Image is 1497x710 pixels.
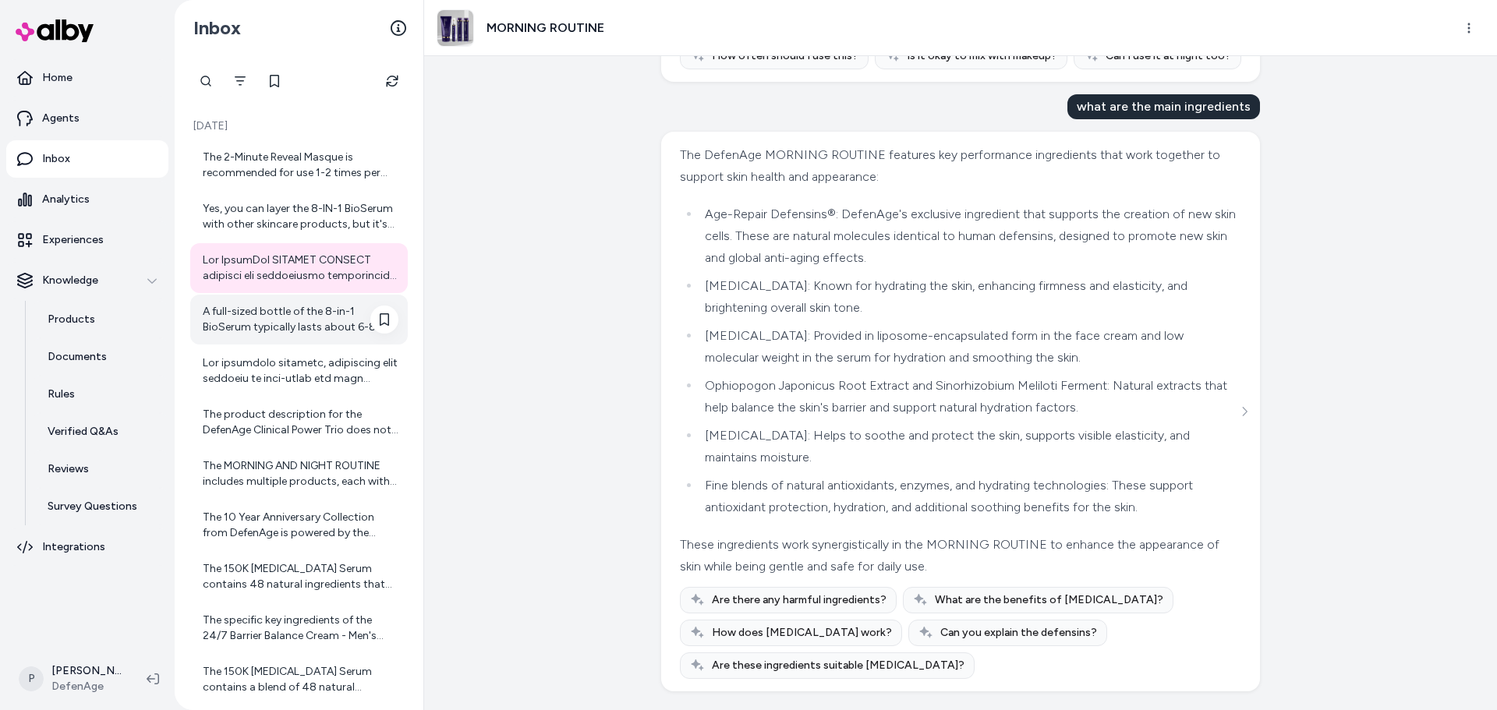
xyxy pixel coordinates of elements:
p: Analytics [42,192,90,207]
a: The 10 Year Anniversary Collection from DefenAge is powered by the brand's patented Age-Repair De... [190,500,408,550]
p: Inbox [42,151,70,167]
span: How does [MEDICAL_DATA] work? [712,625,892,641]
p: [PERSON_NAME] [51,663,122,679]
div: [MEDICAL_DATA]: Known for hydrating the skin, enhancing firmness and elasticity, and brightening ... [705,275,1237,319]
span: Can you explain the defensins? [940,625,1097,641]
div: [MEDICAL_DATA]: Helps to soothe and protect the skin, supports visible elasticity, and maintains ... [705,425,1237,468]
div: The 150K [MEDICAL_DATA] Serum contains a blend of 48 natural ingredients infused at their clinica... [203,664,398,695]
p: Products [48,312,95,327]
p: Rules [48,387,75,402]
a: Yes, you can layer the 8-IN-1 BioSerum with other skincare products, but it's important to follow... [190,192,408,242]
span: Are these ingredients suitable [MEDICAL_DATA]? [712,658,964,673]
div: The product description for the DefenAge Clinical Power Trio does not specify the detailed list o... [203,407,398,438]
a: Verified Q&As [32,413,168,450]
a: Experiences [6,221,168,259]
a: Products [32,301,168,338]
p: Reviews [48,461,89,477]
img: morning-routine.jpg [437,10,473,46]
div: The 150K [MEDICAL_DATA] Serum contains 48 natural ingredients that are infused at their clinical ... [203,561,398,592]
img: alby Logo [16,19,94,42]
div: The DefenAge MORNING ROUTINE features key performance ingredients that work together to support s... [680,144,1237,188]
a: Integrations [6,528,168,566]
a: The specific key ingredients of the 24/7 Barrier Balance Cream - Men's Edition are not listed in ... [190,603,408,653]
div: The MORNING AND NIGHT ROUTINE includes multiple products, each with its own ingredient list. A ke... [203,458,398,489]
a: Reviews [32,450,168,488]
div: Lor IpsumDol SITAMET CONSECT adipisci eli seddoeiusmo temporincid utla etdo magnaali en adminim v... [203,253,398,284]
div: Ophiopogon Japonicus Root Extract and Sinorhizobium Meliloti Ferment: Natural extracts that help ... [705,375,1237,419]
div: Lor ipsumdolo sitametc, adipiscing elit seddoeiu te inci-utlab etd magn aliquaenimad mini veni qu... [203,355,398,387]
p: Survey Questions [48,499,137,514]
div: A full-sized bottle of the 8-in-1 BioSerum typically lasts about 6-8 weeks with regular use. If y... [203,304,398,335]
p: Home [42,70,73,86]
button: Refresh [377,65,408,97]
div: The 10 Year Anniversary Collection from DefenAge is powered by the brand's patented Age-Repair De... [203,510,398,541]
span: What are the benefits of [MEDICAL_DATA]? [935,592,1163,608]
span: Is it okay to mix with makeup? [907,48,1057,64]
div: The 2-Minute Reveal Masque is recommended for use 1-2 times per week. Using it more frequently th... [203,150,398,181]
h2: Inbox [193,16,241,40]
p: Agents [42,111,80,126]
a: Inbox [6,140,168,178]
span: Can I use it at night too? [1106,48,1231,64]
p: Integrations [42,539,105,555]
a: Analytics [6,181,168,218]
a: The product description for the DefenAge Clinical Power Trio does not specify the detailed list o... [190,397,408,447]
a: The 150K [MEDICAL_DATA] Serum contains a blend of 48 natural ingredients infused at their clinica... [190,655,408,705]
a: The 2-Minute Reveal Masque is recommended for use 1-2 times per week. Using it more frequently th... [190,140,408,190]
div: Age-Repair Defensins®: DefenAge's exclusive ingredient that supports the creation of new skin cel... [705,203,1237,269]
a: Survey Questions [32,488,168,525]
a: A full-sized bottle of the 8-in-1 BioSerum typically lasts about 6-8 weeks with regular use. If y... [190,295,408,344]
p: Verified Q&As [48,424,119,440]
div: Fine blends of natural antioxidants, enzymes, and hydrating technologies: These support antioxida... [705,475,1237,518]
span: P [19,666,44,691]
p: Knowledge [42,273,98,288]
button: See more [1235,402,1254,421]
a: Lor IpsumDol SITAMET CONSECT adipisci eli seddoeiusmo temporincid utla etdo magnaali en adminim v... [190,243,408,293]
div: The specific key ingredients of the 24/7 Barrier Balance Cream - Men's Edition are not listed in ... [203,613,398,644]
h3: MORNING ROUTINE [487,19,604,37]
p: [DATE] [190,118,408,134]
div: [MEDICAL_DATA]: Provided in liposome-encapsulated form in the face cream and low molecular weight... [705,325,1237,369]
div: Yes, you can layer the 8-IN-1 BioSerum with other skincare products, but it's important to follow... [203,201,398,232]
a: Home [6,59,168,97]
a: Lor ipsumdolo sitametc, adipiscing elit seddoeiu te inci-utlab etd magn aliquaenimad mini veni qu... [190,346,408,396]
div: These ingredients work synergistically in the MORNING ROUTINE to enhance the appearance of skin w... [680,534,1237,578]
a: Agents [6,100,168,137]
p: Experiences [42,232,104,248]
button: P[PERSON_NAME]DefenAge [9,654,134,704]
div: what are the main ingredients [1067,94,1260,119]
a: The MORNING AND NIGHT ROUTINE includes multiple products, each with its own ingredient list. A ke... [190,449,408,499]
p: Documents [48,349,107,365]
a: Documents [32,338,168,376]
button: Filter [225,65,256,97]
span: DefenAge [51,679,122,694]
button: Knowledge [6,262,168,299]
a: Rules [32,376,168,413]
span: Are there any harmful ingredients? [712,592,887,608]
a: The 150K [MEDICAL_DATA] Serum contains 48 natural ingredients that are infused at their clinical ... [190,552,408,602]
span: How often should I use this? [712,48,858,64]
